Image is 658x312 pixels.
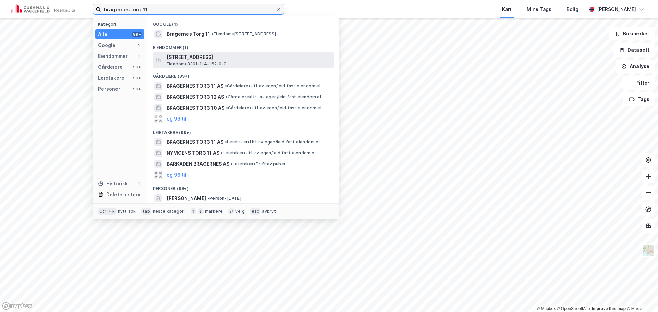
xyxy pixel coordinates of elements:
span: • [221,150,223,155]
span: BARKADEN BRAGERNES AS [167,160,229,168]
div: Kart [502,5,512,13]
span: Gårdeiere • Utl. av egen/leid fast eiendom el. [226,94,322,100]
button: Tags [623,92,655,106]
div: Leietakere [98,74,124,82]
div: Alle [98,30,107,38]
div: markere [205,209,223,214]
div: Mine Tags [527,5,551,13]
span: Gårdeiere • Utl. av egen/leid fast eiendom el. [225,83,321,89]
span: • [207,196,209,201]
span: • [231,161,233,166]
div: Kontrollprogram for chat [624,279,658,312]
div: 1 [136,42,142,48]
button: Analyse [616,60,655,73]
input: Søk på adresse, matrikkel, gårdeiere, leietakere eller personer [101,4,276,14]
span: BRAGERNES TORG 11 AS [167,138,223,146]
div: 1 [136,53,142,59]
iframe: Chat Widget [624,279,658,312]
img: cushman-wakefield-realkapital-logo.202ea83816669bd177139c58696a8fa1.svg [11,4,76,14]
div: Historikk [98,179,128,188]
span: [STREET_ADDRESS] [167,53,331,61]
div: avbryt [262,209,276,214]
button: og 96 til [167,115,186,123]
div: Eiendommer (1) [147,39,339,52]
div: 99+ [132,64,142,70]
span: Leietaker • Utl. av egen/leid fast eiendom el. [225,139,321,145]
div: 1 [136,181,142,186]
a: Mapbox [537,306,556,311]
div: nytt søk [118,209,136,214]
span: Leietaker • Utl. av egen/leid fast eiendom el. [221,150,317,156]
div: Gårdeiere (99+) [147,68,339,80]
span: BRAGERNES TORG 12 AS [167,93,224,101]
span: • [226,94,228,99]
span: • [225,139,227,145]
div: Eiendommer [98,52,128,60]
div: Google (1) [147,16,339,28]
div: tab [141,208,151,215]
button: Bokmerker [609,27,655,40]
span: Bragernes Torg 11 [167,30,210,38]
span: [PERSON_NAME] [167,194,206,202]
button: Filter [622,76,655,90]
div: Google [98,41,115,49]
div: 99+ [132,86,142,92]
img: Z [642,244,655,257]
a: OpenStreetMap [557,306,590,311]
div: Personer (99+) [147,180,339,193]
div: Leietakere (99+) [147,124,339,137]
span: Person • [DATE] [207,196,241,201]
div: Delete history [106,190,141,199]
div: [PERSON_NAME] [597,5,636,13]
span: BRAGERNES TORG 11 AS [167,82,223,90]
a: Mapbox homepage [2,302,32,310]
div: 99+ [132,75,142,81]
span: Gårdeiere • Utl. av egen/leid fast eiendom el. [226,105,322,111]
span: Eiendom • 3301-114-162-0-0 [167,61,227,67]
span: • [226,105,228,110]
div: Bolig [566,5,578,13]
div: velg [235,209,245,214]
div: 99+ [132,32,142,37]
span: • [225,83,227,88]
div: Ctrl + k [98,208,117,215]
button: og 96 til [167,171,186,179]
div: neste kategori [153,209,185,214]
span: Eiendom • [STREET_ADDRESS] [211,31,276,37]
div: Gårdeiere [98,63,123,71]
button: Datasett [613,43,655,57]
span: BRAGERNES TORG 10 AS [167,104,224,112]
div: Kategori [98,22,144,27]
span: • [211,31,214,36]
span: Leietaker • Drift av puber [231,161,286,167]
div: Personer [98,85,120,93]
a: Improve this map [592,306,626,311]
div: esc [250,208,261,215]
span: NYMOENS TORG 11 AS [167,149,219,157]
